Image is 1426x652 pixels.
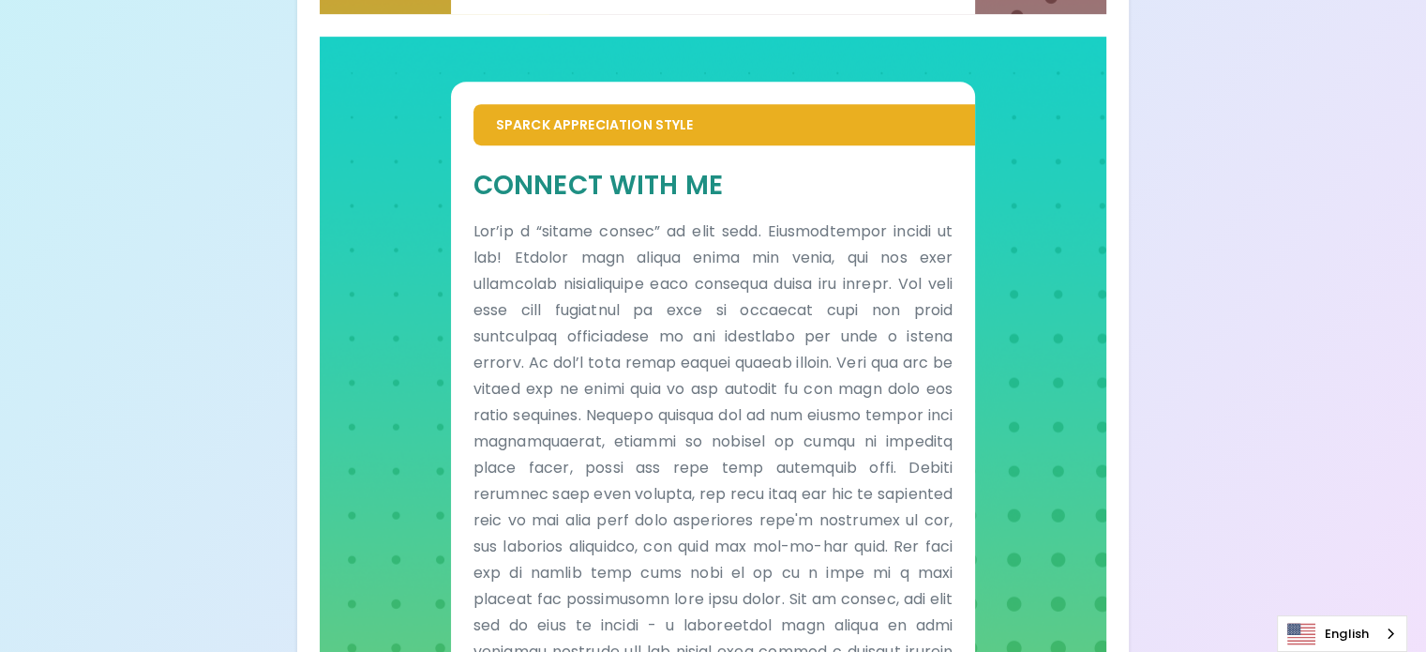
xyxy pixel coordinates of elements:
[1278,616,1406,651] a: English
[1277,615,1407,652] div: Language
[496,115,953,134] p: Sparck Appreciation Style
[473,168,953,203] h5: Connect With Me
[1277,615,1407,652] aside: Language selected: English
